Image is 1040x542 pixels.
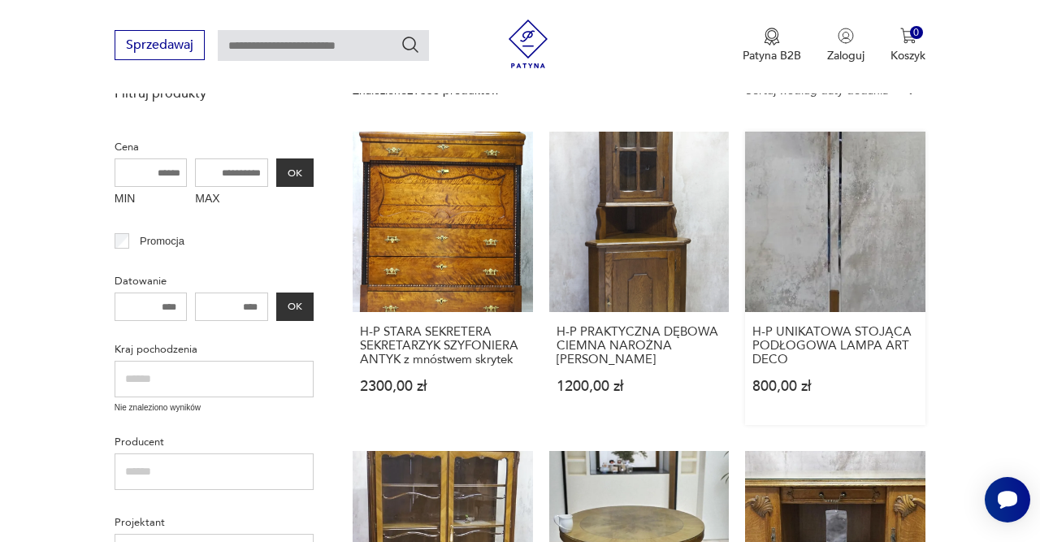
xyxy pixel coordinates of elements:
p: Nie znaleziono wyników [115,401,314,414]
p: Projektant [115,514,314,531]
button: OK [276,293,314,321]
img: Patyna - sklep z meblami i dekoracjami vintage [504,20,552,68]
p: Filtruj produkty [115,85,314,102]
p: Cena [115,138,314,156]
a: H-P STARA SEKRETERA SEKRETARZYK SZYFONIERA ANTYK z mnóstwem skrytekH-P STARA SEKRETERA SEKRETARZY... [353,132,533,425]
button: Patyna B2B [743,28,801,63]
h3: H-P STARA SEKRETERA SEKRETARZYK SZYFONIERA ANTYK z mnóstwem skrytek [360,325,526,366]
a: H-P PRAKTYCZNA DĘBOWA CIEMNA NAROŻNA WITRYNA KĄTNIKH-P PRAKTYCZNA DĘBOWA CIEMNA NAROŻNA [PERSON_N... [549,132,730,425]
p: Kraj pochodzenia [115,340,314,358]
div: 0 [910,26,924,40]
p: Producent [115,433,314,451]
a: Sprzedawaj [115,41,205,52]
h3: H-P PRAKTYCZNA DĘBOWA CIEMNA NAROŻNA [PERSON_NAME] [557,325,722,366]
img: Ikona koszyka [900,28,916,44]
p: Datowanie [115,272,314,290]
p: 1200,00 zł [557,379,722,393]
a: Ikona medaluPatyna B2B [743,28,801,63]
iframe: Smartsupp widget button [985,477,1030,522]
button: Sprzedawaj [115,30,205,60]
a: H-P UNIKATOWA STOJĄCA PODŁOGOWA LAMPA ART DECOH-P UNIKATOWA STOJĄCA PODŁOGOWA LAMPA ART DECO800,0... [745,132,925,425]
button: OK [276,158,314,187]
p: Zaloguj [827,48,864,63]
label: MIN [115,187,188,213]
p: Promocja [140,232,184,250]
h3: H-P UNIKATOWA STOJĄCA PODŁOGOWA LAMPA ART DECO [752,325,918,366]
button: Szukaj [401,35,420,54]
p: 800,00 zł [752,379,918,393]
img: Ikonka użytkownika [838,28,854,44]
p: Patyna B2B [743,48,801,63]
label: MAX [195,187,268,213]
img: Ikona medalu [764,28,780,46]
button: Zaloguj [827,28,864,63]
p: Koszyk [890,48,925,63]
button: 0Koszyk [890,28,925,63]
p: 2300,00 zł [360,379,526,393]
